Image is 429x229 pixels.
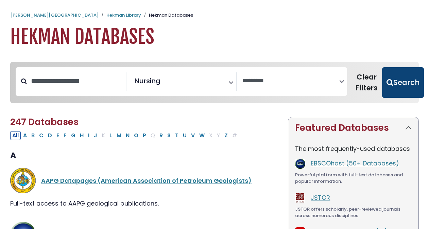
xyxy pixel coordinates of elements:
[311,193,330,202] a: JSTOR
[124,131,132,140] button: Filter Results N
[295,206,412,219] div: JSTOR offers scholarly, peer-reviewed journals across numerous disciplines.
[242,77,339,85] textarea: Search
[115,131,123,140] button: Filter Results M
[106,12,141,18] a: Hekman Library
[10,199,280,208] div: Full-text access to AAPG geological publications.
[10,131,21,140] button: All
[41,176,252,185] a: AAPG Datapages (American Association of Petroleum Geologists)
[69,131,78,140] button: Filter Results G
[46,131,54,140] button: Filter Results D
[29,131,37,140] button: Filter Results B
[107,131,114,140] button: Filter Results L
[10,131,240,139] div: Alpha-list to filter by first letter of database name
[295,144,412,153] p: The most frequently-used databases
[37,131,46,140] button: Filter Results C
[181,131,189,140] button: Filter Results U
[197,131,207,140] button: Filter Results W
[10,151,280,161] h3: A
[162,80,167,87] textarea: Search
[141,12,193,19] li: Hekman Databases
[351,67,382,98] button: Clear Filters
[311,159,399,168] a: EBSCOhost (50+ Databases)
[21,131,29,140] button: Filter Results A
[54,131,61,140] button: Filter Results E
[92,131,99,140] button: Filter Results J
[78,131,86,140] button: Filter Results H
[222,131,230,140] button: Filter Results Z
[10,116,79,128] span: 247 Databases
[382,67,424,98] button: Submit for Search Results
[10,12,419,19] nav: breadcrumb
[141,131,148,140] button: Filter Results P
[157,131,165,140] button: Filter Results R
[132,131,140,140] button: Filter Results O
[10,62,419,103] nav: Search filters
[86,131,91,140] button: Filter Results I
[10,25,419,48] h1: Hekman Databases
[62,131,69,140] button: Filter Results F
[288,117,418,139] button: Featured Databases
[173,131,181,140] button: Filter Results T
[10,12,99,18] a: [PERSON_NAME][GEOGRAPHIC_DATA]
[132,76,160,86] li: Nursing
[189,131,197,140] button: Filter Results V
[295,172,412,185] div: Powerful platform with full-text databases and popular information.
[135,76,160,86] span: Nursing
[165,131,173,140] button: Filter Results S
[27,75,126,87] input: Search database by title or keyword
